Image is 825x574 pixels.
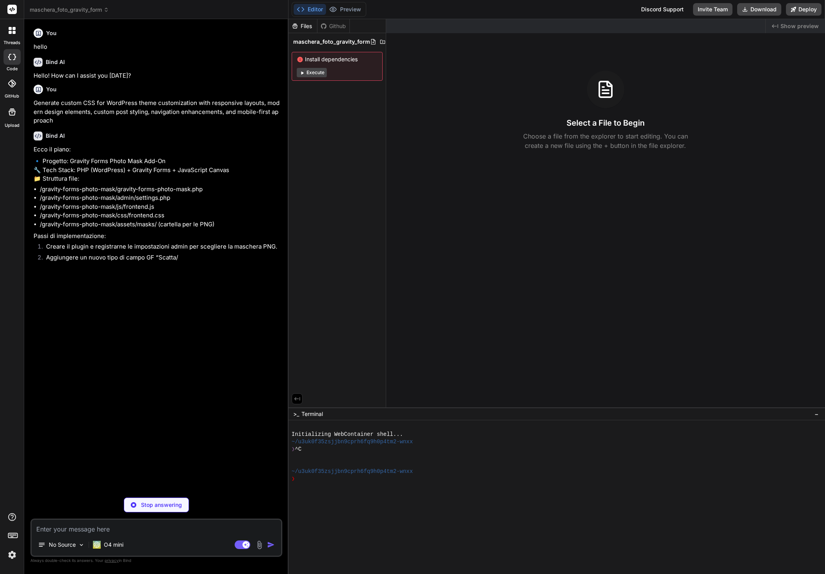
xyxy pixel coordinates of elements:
button: Execute [297,68,327,77]
p: 🔹 Progetto: Gravity Forms Photo Mask Add-On 🔧 Tech Stack: PHP (WordPress) + Gravity Forms + JavaS... [34,157,281,183]
img: O4 mini [93,541,101,549]
h6: You [46,85,57,93]
p: Passi di implementazione: [34,232,281,241]
button: Editor [294,4,326,15]
h3: Select a File to Begin [567,117,645,128]
label: Upload [5,122,20,129]
label: GitHub [5,93,19,100]
span: Initializing WebContainer shell... [292,431,403,438]
span: maschera_foto_gravity_form [30,6,109,14]
p: hello [34,43,281,52]
p: Ecco il piano: [34,145,281,154]
img: icon [267,541,275,549]
img: attachment [255,540,264,549]
p: Choose a file from the explorer to start editing. You can create a new file using the + button in... [518,132,693,150]
div: Github [317,22,349,30]
span: Install dependencies [297,55,378,63]
div: Files [289,22,317,30]
li: /gravity-forms-photo-mask/admin/settings.php [40,194,281,203]
h6: Bind AI [46,132,65,140]
p: Always double-check its answers. Your in Bind [30,557,282,564]
li: /gravity-forms-photo-mask/js/frontend.js [40,203,281,211]
li: /gravity-forms-photo-mask/gravity-forms-photo-mask.php [40,185,281,194]
span: ~/u3uk0f35zsjjbn9cprh6fq9h0p4tm2-wnxx [292,438,413,446]
li: Aggiungere un nuovo tipo di campo GF “Scatta/ [40,253,281,264]
span: privacy [105,558,119,563]
p: Hello! How can I assist you [DATE]? [34,71,281,80]
li: /gravity-forms-photo-mask/assets/masks/ (cartella per le PNG) [40,220,281,229]
img: settings [5,548,19,562]
span: Terminal [301,410,323,418]
span: − [814,410,819,418]
span: ~/u3uk0f35zsjjbn9cprh6fq9h0p4tm2-wnxx [292,468,413,475]
button: Deploy [786,3,821,16]
span: ❯ [292,475,295,483]
span: >_ [293,410,299,418]
li: Creare il plugin e registrarne le impostazioni admin per scegliere la maschera PNG. [40,242,281,253]
p: Generate custom CSS for WordPress theme customization with responsive layouts, modern design elem... [34,99,281,125]
p: Stop answering [141,501,182,509]
img: Pick Models [78,542,85,548]
span: maschera_foto_gravity_form [293,38,370,46]
button: Invite Team [693,3,732,16]
button: − [813,408,820,420]
div: Discord Support [636,3,688,16]
h6: Bind AI [46,58,65,66]
label: threads [4,39,20,46]
label: code [7,66,18,72]
button: Download [737,3,781,16]
p: O4 mini [104,541,123,549]
button: Preview [326,4,364,15]
h6: You [46,29,57,37]
p: No Source [49,541,76,549]
span: Show preview [780,22,819,30]
li: /gravity-forms-photo-mask/css/frontend.css [40,211,281,220]
span: ^C [295,446,301,453]
span: ❯ [292,446,295,453]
